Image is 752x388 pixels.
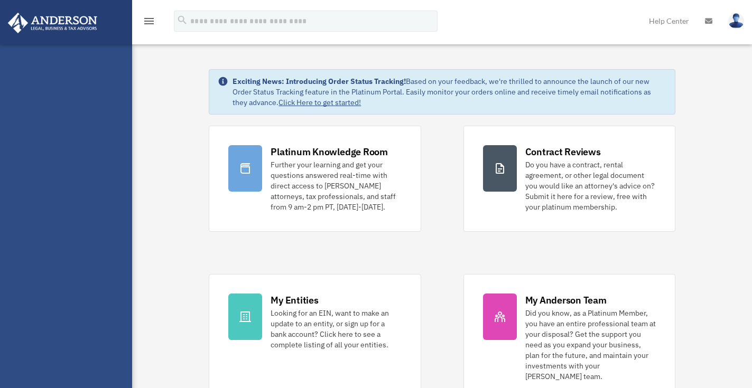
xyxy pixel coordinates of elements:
a: Platinum Knowledge Room Further your learning and get your questions answered real-time with dire... [209,126,421,232]
div: Looking for an EIN, want to make an update to an entity, or sign up for a bank account? Click her... [271,308,401,350]
i: search [177,14,188,26]
div: Contract Reviews [525,145,601,158]
div: Based on your feedback, we're thrilled to announce the launch of our new Order Status Tracking fe... [233,76,666,108]
strong: Exciting News: Introducing Order Status Tracking! [233,77,406,86]
img: Anderson Advisors Platinum Portal [5,13,100,33]
a: Click Here to get started! [278,98,361,107]
a: Contract Reviews Do you have a contract, rental agreement, or other legal document you would like... [463,126,675,232]
div: Do you have a contract, rental agreement, or other legal document you would like an attorney's ad... [525,159,656,212]
div: Further your learning and get your questions answered real-time with direct access to [PERSON_NAM... [271,159,401,212]
div: My Anderson Team [525,294,607,307]
a: menu [143,18,155,27]
i: menu [143,15,155,27]
div: My Entities [271,294,318,307]
div: Platinum Knowledge Room [271,145,388,158]
div: Did you know, as a Platinum Member, you have an entire professional team at your disposal? Get th... [525,308,656,382]
img: User Pic [728,13,744,29]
